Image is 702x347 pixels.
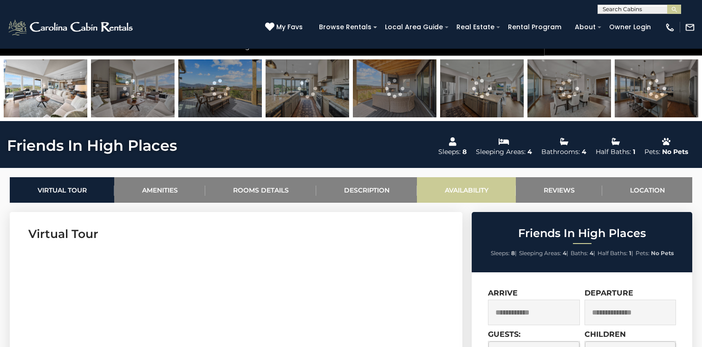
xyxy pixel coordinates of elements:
img: 168201960 [527,59,611,117]
strong: No Pets [651,250,674,257]
a: Virtual Tour [10,177,114,203]
li: | [491,247,517,259]
a: My Favs [265,22,305,32]
a: Rooms Details [205,177,316,203]
img: 168201961 [615,59,698,117]
img: 168201953 [353,59,436,117]
a: Real Estate [452,20,499,34]
h3: Virtual Tour [28,226,444,242]
label: Arrive [488,289,518,297]
a: Owner Login [604,20,656,34]
a: Reviews [516,177,602,203]
strong: 4 [563,250,566,257]
a: Availability [417,177,516,203]
img: 168201958 [4,59,87,117]
label: Guests: [488,330,520,339]
a: Location [602,177,692,203]
img: 168201962 [266,59,349,117]
img: 168201963 [440,59,524,117]
strong: 4 [590,250,593,257]
span: Half Baths: [598,250,628,257]
img: White-1-2.png [7,18,136,37]
span: Baths: [571,250,588,257]
li: | [519,247,568,259]
strong: 1 [629,250,631,257]
a: Amenities [114,177,205,203]
a: About [570,20,600,34]
span: Sleeping Areas: [519,250,561,257]
strong: 8 [511,250,515,257]
span: Sleeps: [491,250,510,257]
span: Pets: [636,250,650,257]
img: phone-regular-white.png [665,22,675,32]
a: Local Area Guide [380,20,448,34]
img: mail-regular-white.png [685,22,695,32]
span: My Favs [276,22,303,32]
a: Rental Program [503,20,566,34]
img: 168201957 [91,59,175,117]
a: Browse Rentals [314,20,376,34]
a: Description [316,177,417,203]
label: Children [585,330,626,339]
h2: Friends In High Places [474,227,690,239]
img: 168201952 [178,59,262,117]
li: | [598,247,633,259]
label: Departure [585,289,633,297]
li: | [571,247,595,259]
